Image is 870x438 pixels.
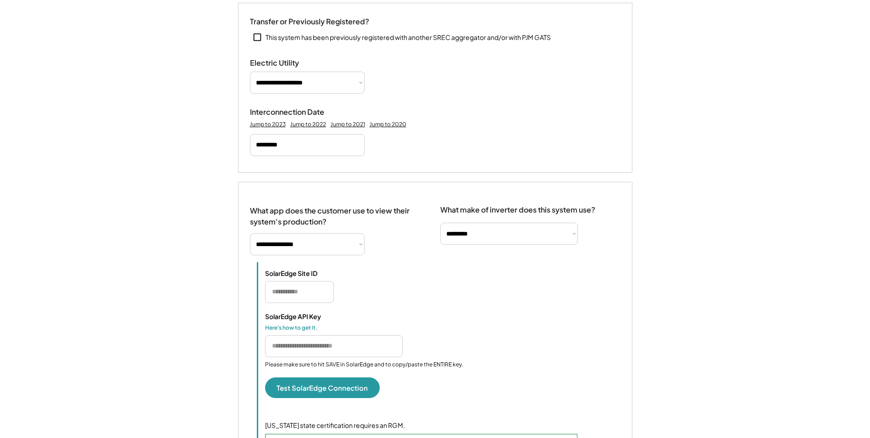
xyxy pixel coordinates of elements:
div: SolarEdge API Key [265,312,357,320]
div: What app does the customer use to view their system's production? [250,196,422,227]
button: Test SolarEdge Connection [265,377,380,398]
div: What make of inverter does this system use? [440,196,595,217]
div: Interconnection Date [250,107,342,117]
div: SolarEdge Site ID [265,269,357,277]
div: [US_STATE] state certification requires an RGM. [265,421,621,430]
div: Transfer or Previously Registered? [250,17,369,27]
div: Jump to 2023 [250,121,286,128]
div: Jump to 2022 [290,121,326,128]
div: Here's how to get it. [265,324,357,331]
div: Jump to 2021 [331,121,365,128]
div: Jump to 2020 [370,121,406,128]
div: Electric Utility [250,58,342,68]
div: Please make sure to hit SAVE in SolarEdge and to copy/paste the ENTIRE key. [265,361,463,369]
div: This system has been previously registered with another SREC aggregator and/or with PJM GATS [266,33,551,42]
